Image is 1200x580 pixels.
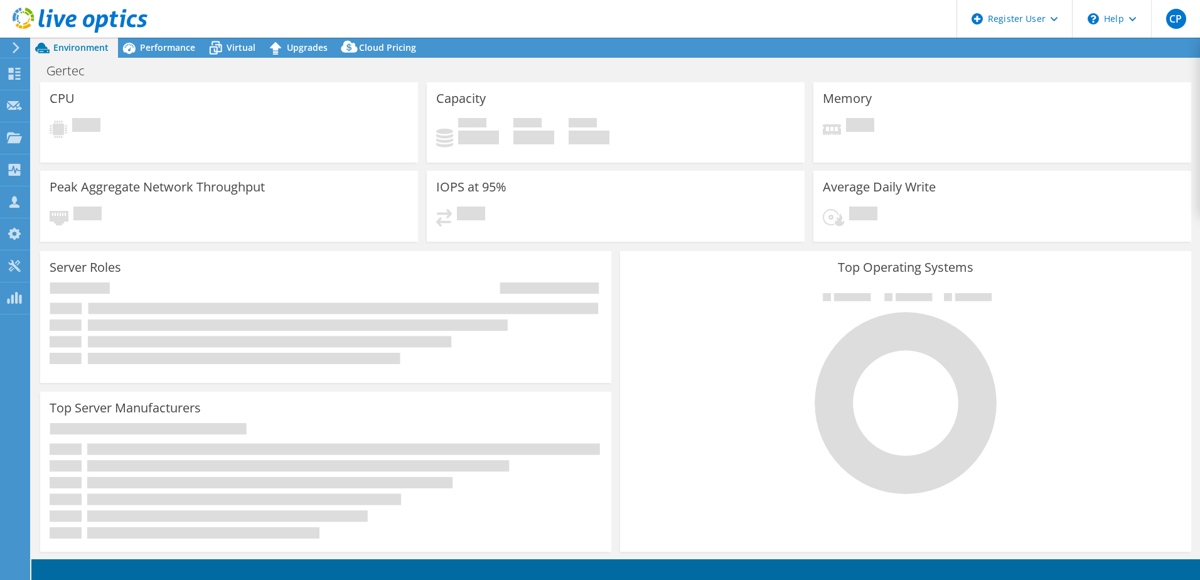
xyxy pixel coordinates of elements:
h4: 0 GiB [458,131,499,144]
span: Used [458,118,486,131]
h3: CPU [50,92,75,105]
span: Pending [846,118,874,135]
h3: Top Server Manufacturers [50,401,201,415]
span: Total [569,118,597,131]
h3: Average Daily Write [823,180,936,194]
span: Pending [849,207,877,223]
h1: Gertec [41,64,104,78]
h3: IOPS at 95% [436,180,506,194]
h4: 0 GiB [569,131,609,144]
h3: Top Operating Systems [629,260,1182,274]
h3: Capacity [436,92,486,105]
span: Environment [53,41,109,53]
h3: Peak Aggregate Network Throughput [50,180,265,194]
span: Pending [72,118,100,135]
span: Pending [457,207,485,223]
span: Performance [140,41,195,53]
span: Pending [73,207,102,223]
svg: \n [1088,13,1099,24]
h3: Server Roles [50,260,121,274]
span: Free [513,118,542,131]
span: Cloud Pricing [359,41,416,53]
span: Virtual [227,41,255,53]
span: Upgrades [287,41,328,53]
span: CP [1166,9,1186,29]
h4: 0 GiB [513,131,554,144]
h3: Memory [823,92,872,105]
